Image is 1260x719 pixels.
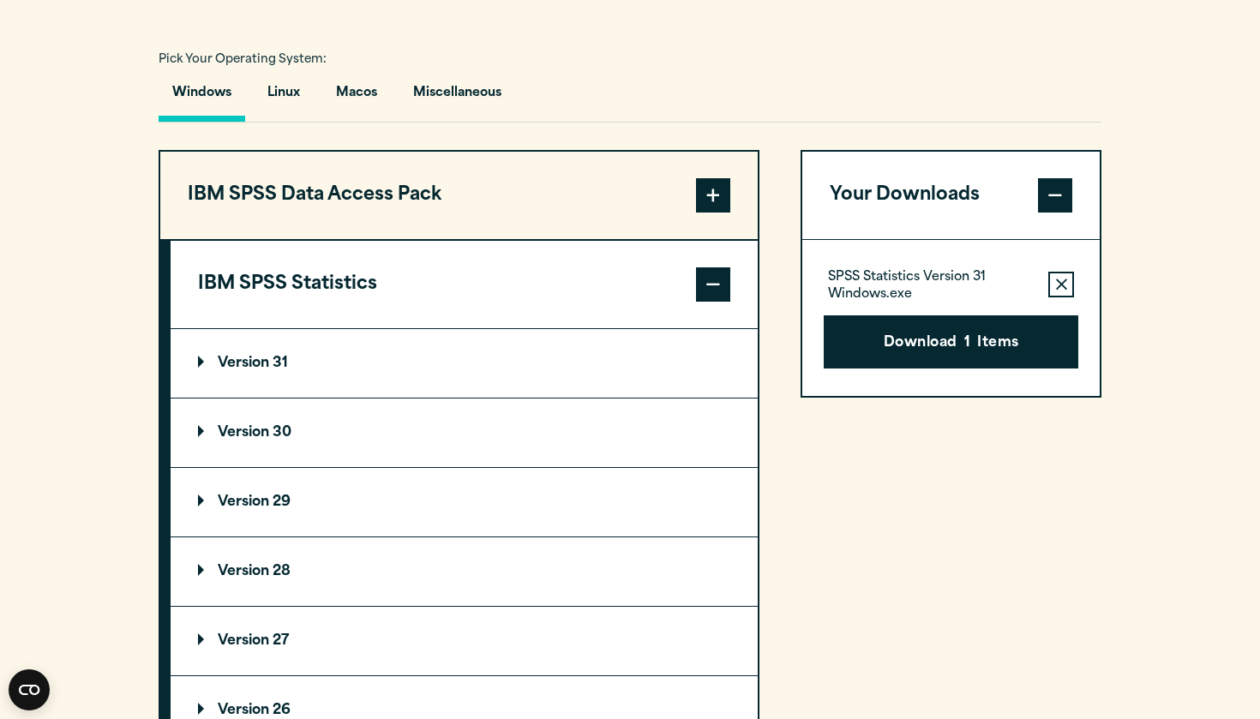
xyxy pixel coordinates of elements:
button: Open CMP widget [9,669,50,710]
button: Your Downloads [802,152,1100,239]
summary: Version 27 [171,607,758,675]
span: 1 [964,333,970,355]
button: Download1Items [824,315,1078,368]
summary: Version 31 [171,329,758,398]
p: Version 30 [198,426,291,440]
button: Windows [159,73,245,122]
p: Version 31 [198,357,288,370]
summary: Version 29 [171,468,758,536]
button: Macos [322,73,391,122]
p: SPSS Statistics Version 31 Windows.exe [828,269,1035,303]
button: Linux [254,73,314,122]
button: Miscellaneous [399,73,515,122]
button: IBM SPSS Statistics [171,241,758,328]
p: Version 29 [198,495,291,509]
p: Version 27 [198,634,289,648]
summary: Version 30 [171,398,758,467]
summary: Version 28 [171,537,758,606]
p: Version 28 [198,565,291,578]
div: Your Downloads [802,239,1100,396]
button: IBM SPSS Data Access Pack [160,152,758,239]
p: Version 26 [198,704,291,717]
span: Pick Your Operating System: [159,54,327,65]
